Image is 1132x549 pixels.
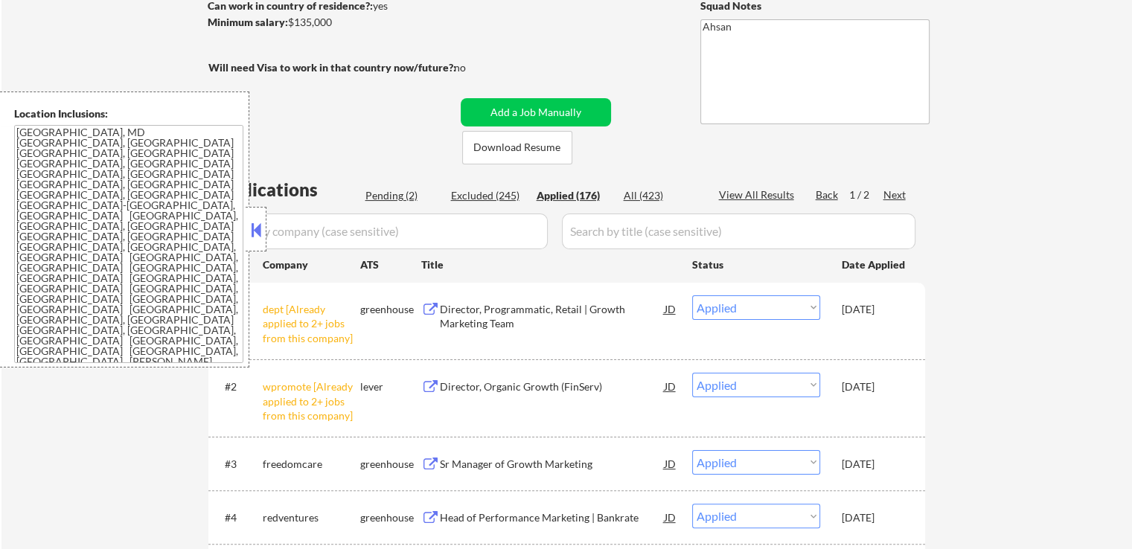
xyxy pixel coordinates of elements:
div: [DATE] [842,457,907,472]
div: greenhouse [360,457,421,472]
div: $135,000 [208,15,455,30]
input: Search by company (case sensitive) [213,213,548,249]
div: wpromote [Already applied to 2+ jobs from this company] [263,379,360,423]
div: Sr Manager of Growth Marketing [440,457,665,472]
div: no [454,60,496,75]
div: greenhouse [360,510,421,525]
div: Company [263,257,360,272]
div: #3 [225,457,251,472]
div: Head of Performance Marketing | Bankrate [440,510,665,525]
div: freedomcare [263,457,360,472]
div: #2 [225,379,251,394]
div: JD [663,504,678,530]
div: lever [360,379,421,394]
div: redventures [263,510,360,525]
div: Director, Programmatic, Retail | Growth Marketing Team [440,302,665,331]
button: Download Resume [462,131,572,164]
div: JD [663,450,678,477]
strong: Will need Visa to work in that country now/future?: [208,61,456,74]
div: View All Results [719,187,799,202]
div: Date Applied [842,257,907,272]
div: dept [Already applied to 2+ jobs from this company] [263,302,360,346]
div: greenhouse [360,302,421,317]
div: Next [883,187,907,202]
div: Location Inclusions: [14,106,243,121]
div: ATS [360,257,421,272]
div: #4 [225,510,251,525]
div: [DATE] [842,510,907,525]
div: Pending (2) [365,188,440,203]
strong: Minimum salary: [208,16,288,28]
div: Back [816,187,840,202]
input: Search by title (case sensitive) [562,213,915,249]
div: All (423) [624,188,698,203]
div: 1 / 2 [849,187,883,202]
div: Title [421,257,678,272]
div: [DATE] [842,302,907,317]
div: Status [692,251,820,277]
div: JD [663,373,678,399]
button: Add a Job Manually [461,98,611,126]
div: Excluded (245) [451,188,525,203]
div: Director, Organic Growth (FinServ) [440,379,665,394]
div: [DATE] [842,379,907,394]
div: JD [663,295,678,322]
div: Applied (176) [537,188,611,203]
div: Applications [213,181,360,199]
